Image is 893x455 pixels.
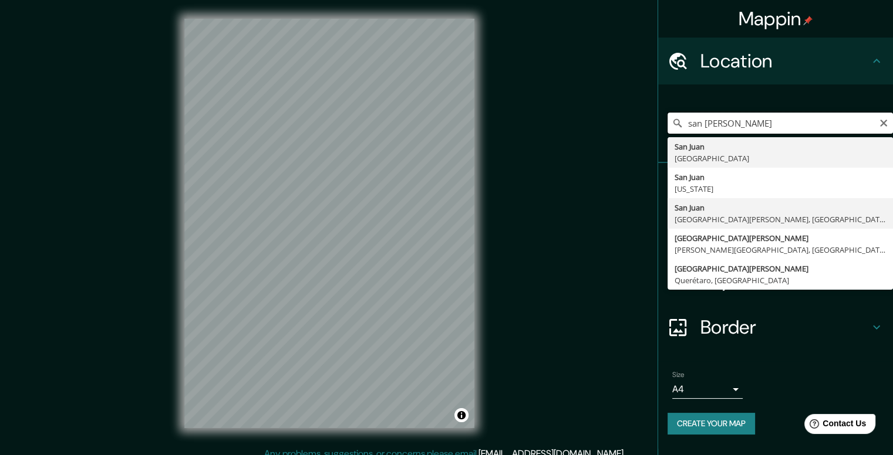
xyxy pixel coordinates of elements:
div: San Juan [675,141,886,152]
div: [GEOGRAPHIC_DATA][PERSON_NAME] [675,232,886,244]
div: [GEOGRAPHIC_DATA] [675,152,886,164]
div: Pins [658,163,893,210]
div: San Juan [675,202,886,213]
button: Toggle attribution [454,408,469,422]
div: [GEOGRAPHIC_DATA][PERSON_NAME], [GEOGRAPHIC_DATA] [675,213,886,225]
input: Pick your city or area [668,113,893,134]
h4: Border [700,315,870,339]
h4: Mappin [739,7,813,30]
div: A4 [672,380,743,399]
div: San Juan [675,171,886,183]
button: Clear [879,117,888,128]
div: [PERSON_NAME][GEOGRAPHIC_DATA], [GEOGRAPHIC_DATA] [675,244,886,256]
img: pin-icon.png [803,16,813,25]
label: Size [672,370,685,380]
div: Querétaro, [GEOGRAPHIC_DATA] [675,274,886,286]
div: Border [658,304,893,351]
h4: Location [700,49,870,73]
div: [GEOGRAPHIC_DATA][PERSON_NAME] [675,263,886,274]
div: Style [658,210,893,257]
h4: Layout [700,269,870,292]
button: Create your map [668,413,755,434]
div: Location [658,38,893,84]
iframe: Help widget launcher [788,409,880,442]
div: Layout [658,257,893,304]
div: [US_STATE] [675,183,886,195]
canvas: Map [184,19,474,428]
